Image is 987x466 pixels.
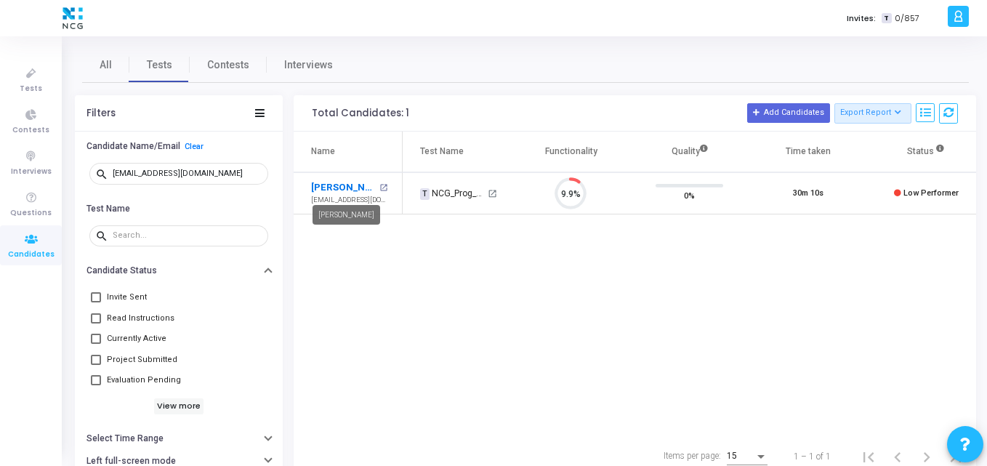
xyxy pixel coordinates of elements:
[786,143,831,159] div: Time taken
[75,197,283,220] button: Test Name
[895,12,919,25] span: 0/857
[867,132,986,172] th: Status
[12,124,49,137] span: Contests
[684,188,695,202] span: 0%
[512,132,630,172] th: Functionality
[207,57,249,73] span: Contests
[86,265,157,276] h6: Candidate Status
[311,143,335,159] div: Name
[8,249,55,261] span: Candidates
[86,433,164,444] h6: Select Time Range
[747,103,830,122] button: Add Candidates
[86,204,130,214] h6: Test Name
[847,12,876,25] label: Invites:
[727,451,768,462] mat-select: Items per page:
[10,207,52,220] span: Questions
[312,108,409,119] div: Total Candidates: 1
[185,142,204,151] a: Clear
[903,188,959,198] span: Low Performer
[75,427,283,450] button: Select Time Range
[488,189,497,198] mat-icon: open_in_new
[107,330,166,348] span: Currently Active
[59,4,86,33] img: logo
[107,289,147,306] span: Invite Sent
[86,141,180,152] h6: Candidate Name/Email
[154,398,204,414] h6: View more
[727,451,737,461] span: 15
[793,188,823,200] div: 30m 10s
[794,450,831,463] div: 1 – 1 of 1
[107,310,174,327] span: Read Instructions
[95,167,113,180] mat-icon: search
[113,231,262,240] input: Search...
[630,132,749,172] th: Quality
[284,57,333,73] span: Interviews
[11,166,52,178] span: Interviews
[95,229,113,242] mat-icon: search
[403,132,512,172] th: Test Name
[75,260,283,282] button: Candidate Status
[107,371,181,389] span: Evaluation Pending
[882,13,891,24] span: T
[420,187,486,200] div: NCG_Prog_JavaFS_2025_Test
[313,205,380,225] div: [PERSON_NAME]
[107,351,177,369] span: Project Submitted
[147,57,172,73] span: Tests
[100,57,112,73] span: All
[86,108,116,119] div: Filters
[75,135,283,158] button: Candidate Name/EmailClear
[379,184,387,192] mat-icon: open_in_new
[311,180,376,195] a: [PERSON_NAME]
[20,83,42,95] span: Tests
[664,449,721,462] div: Items per page:
[834,103,912,124] button: Export Report
[420,188,430,200] span: T
[113,169,262,178] input: Search...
